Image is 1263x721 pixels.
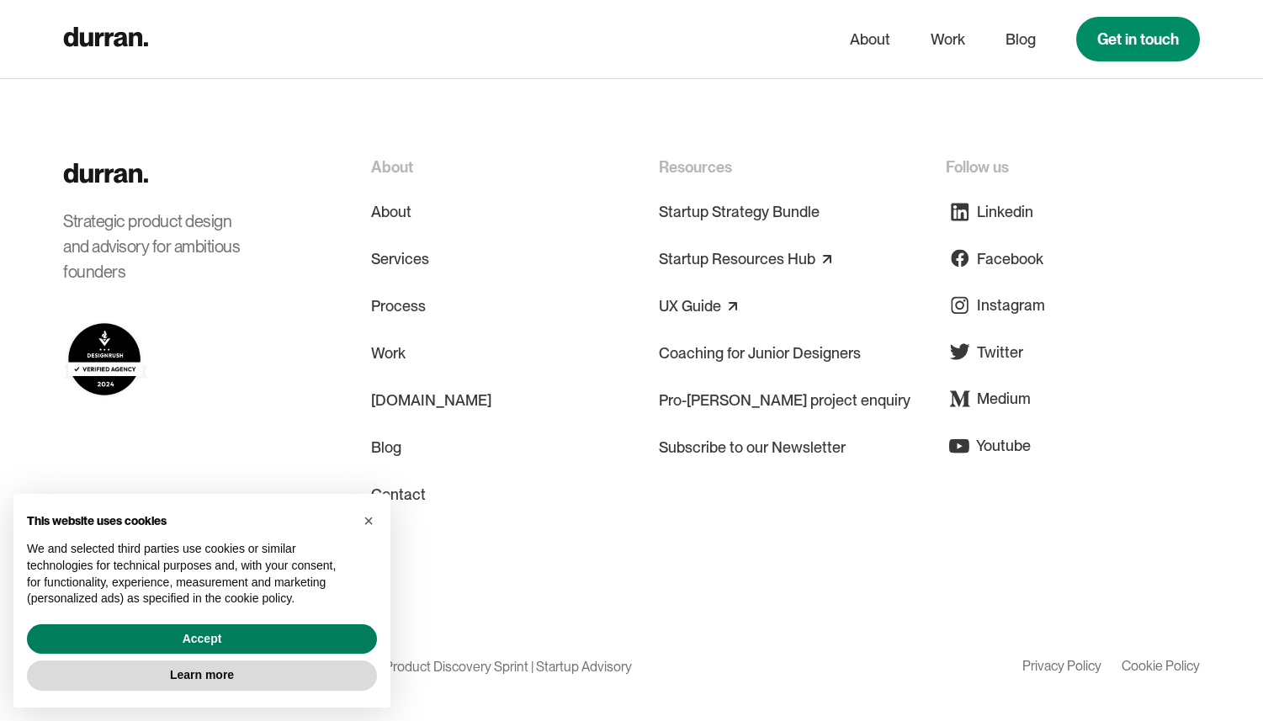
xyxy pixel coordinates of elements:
button: Close this notice [355,507,382,534]
a: Startup Strategy Bundle [659,192,820,232]
a: Blog [1006,24,1036,56]
div: Twitter [977,341,1023,363]
div: Follow us [946,156,1009,178]
div: Youtube [976,434,1031,457]
div: Linkedin [977,200,1033,223]
a: UX Guide [659,293,721,320]
div: Facebook [977,247,1043,270]
a: Blog [371,427,401,468]
div: Resources [659,156,732,178]
a: Work [371,333,406,374]
a: [DOMAIN_NAME] [371,380,491,421]
a: Pro-[PERSON_NAME] project enquiry [659,380,910,421]
a: Startup Resources Hub [659,246,815,273]
a: Work [931,24,965,56]
a: Instagram [946,285,1045,326]
a: Privacy Policy [1022,656,1101,676]
h2: This website uses cookies [27,514,350,528]
div: Medium [977,387,1031,410]
a: Subscribe to our Newsletter [659,427,846,468]
a: Coaching for Junior Designers [659,333,861,374]
a: Get in touch [1076,17,1200,61]
a: Cookie Policy [1122,656,1200,676]
img: Durran on DesignRush [63,318,147,400]
p: We and selected third parties use cookies or similar technologies for technical purposes and, wit... [27,541,350,607]
a: Services [371,239,429,279]
button: Accept [27,624,377,655]
a: About [371,192,411,232]
a: Youtube [946,425,1031,466]
div: Strategic product design and advisory for ambitious founders [63,209,257,284]
a: home [63,23,148,56]
button: Learn more [27,660,377,691]
span: × [364,512,374,530]
div: About [371,156,413,178]
a: Process [371,286,426,326]
a: Linkedin [946,192,1033,232]
a: Facebook [946,238,1043,278]
a: Twitter [946,331,1023,372]
div: Instagram [977,294,1045,316]
a: About [850,24,890,56]
a: Medium [946,379,1031,419]
a: Contact [371,474,426,515]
